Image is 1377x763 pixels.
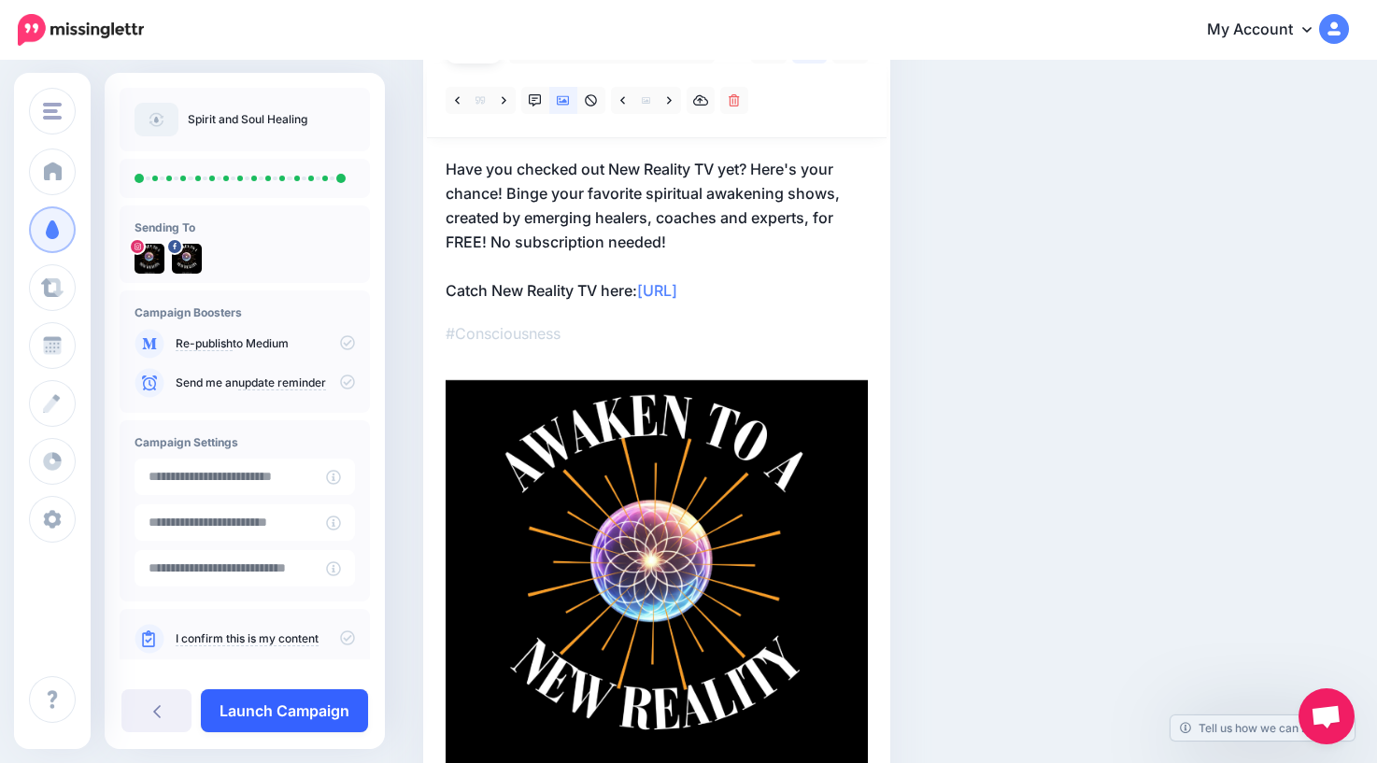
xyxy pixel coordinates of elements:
p: #Consciousness [446,321,868,346]
a: Tell us how we can improve [1171,715,1355,741]
p: Have you checked out New Reality TV yet? Here's your chance! Binge your favorite spiritual awaken... [446,157,868,303]
p: Spirit and Soul Healing [188,110,307,129]
a: Open chat [1299,688,1355,744]
a: Re-publish [176,336,233,351]
img: 472753704_10160185472851537_7242961054534619338_n-bsa151758.jpg [172,244,202,274]
a: I confirm this is my content [176,631,319,646]
a: update reminder [238,375,326,390]
p: Send me an [176,374,355,391]
h4: Campaign Boosters [135,305,355,319]
h4: Sending To [135,220,355,234]
h4: Campaign Settings [135,435,355,449]
a: [URL] [637,281,677,300]
img: menu.png [43,103,62,120]
a: My Account [1188,7,1349,53]
img: article-default-image-icon.png [135,103,178,136]
img: 472449953_1281368356257536_7554451743400192894_n-bsa151736.jpg [135,244,164,274]
img: Missinglettr [18,14,144,46]
p: to Medium [176,335,355,352]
